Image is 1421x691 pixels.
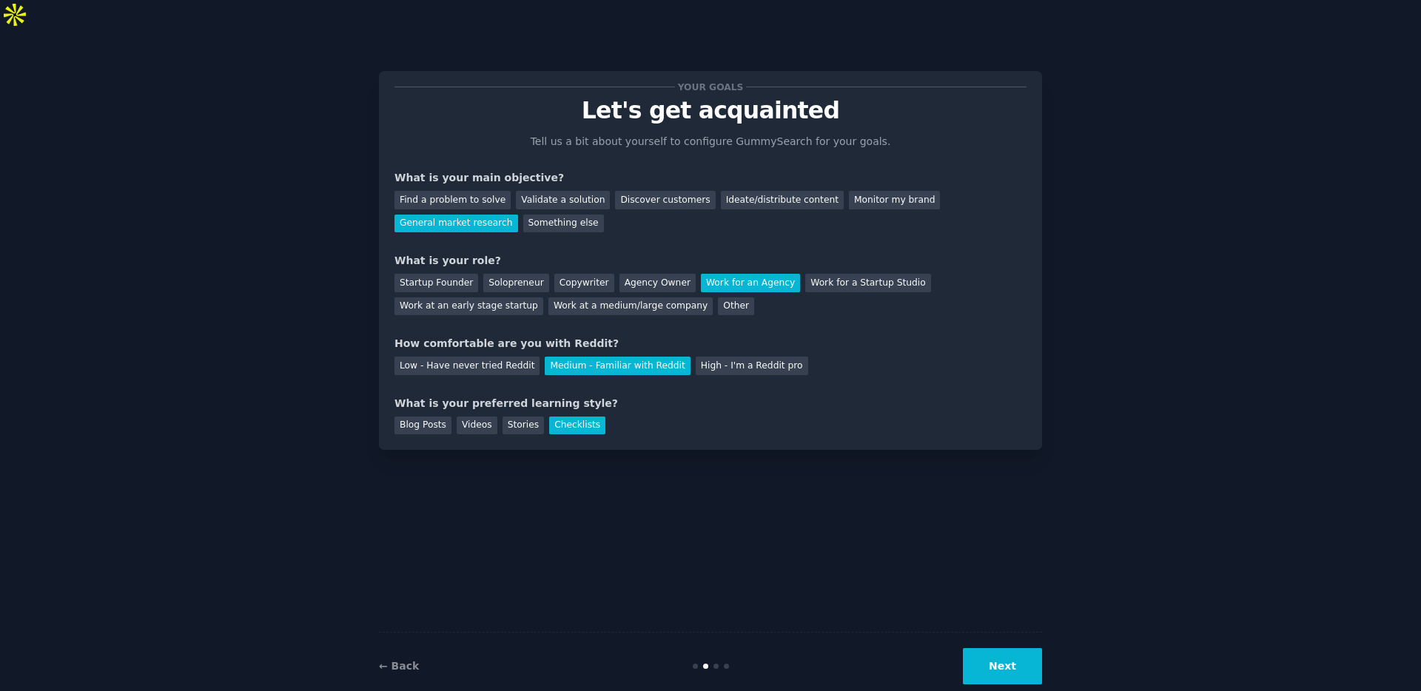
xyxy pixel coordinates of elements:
[394,191,511,209] div: Find a problem to solve
[849,191,940,209] div: Monitor my brand
[721,191,844,209] div: Ideate/distribute content
[394,396,1027,411] div: What is your preferred learning style?
[615,191,715,209] div: Discover customers
[457,417,497,435] div: Videos
[675,79,746,95] span: Your goals
[394,274,478,292] div: Startup Founder
[549,417,605,435] div: Checklists
[963,648,1042,684] button: Next
[394,253,1027,269] div: What is your role?
[394,336,1027,351] div: How comfortable are you with Reddit?
[701,274,800,292] div: Work for an Agency
[805,274,930,292] div: Work for a Startup Studio
[394,170,1027,186] div: What is your main objective?
[379,660,419,672] a: ← Back
[554,274,614,292] div: Copywriter
[619,274,696,292] div: Agency Owner
[503,417,544,435] div: Stories
[545,357,690,375] div: Medium - Familiar with Reddit
[394,297,543,316] div: Work at an early stage startup
[394,357,540,375] div: Low - Have never tried Reddit
[524,134,897,149] p: Tell us a bit about yourself to configure GummySearch for your goals.
[523,215,604,233] div: Something else
[718,297,754,316] div: Other
[696,357,808,375] div: High - I'm a Reddit pro
[483,274,548,292] div: Solopreneur
[516,191,610,209] div: Validate a solution
[394,98,1027,124] p: Let's get acquainted
[394,215,518,233] div: General market research
[394,417,451,435] div: Blog Posts
[548,297,713,316] div: Work at a medium/large company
